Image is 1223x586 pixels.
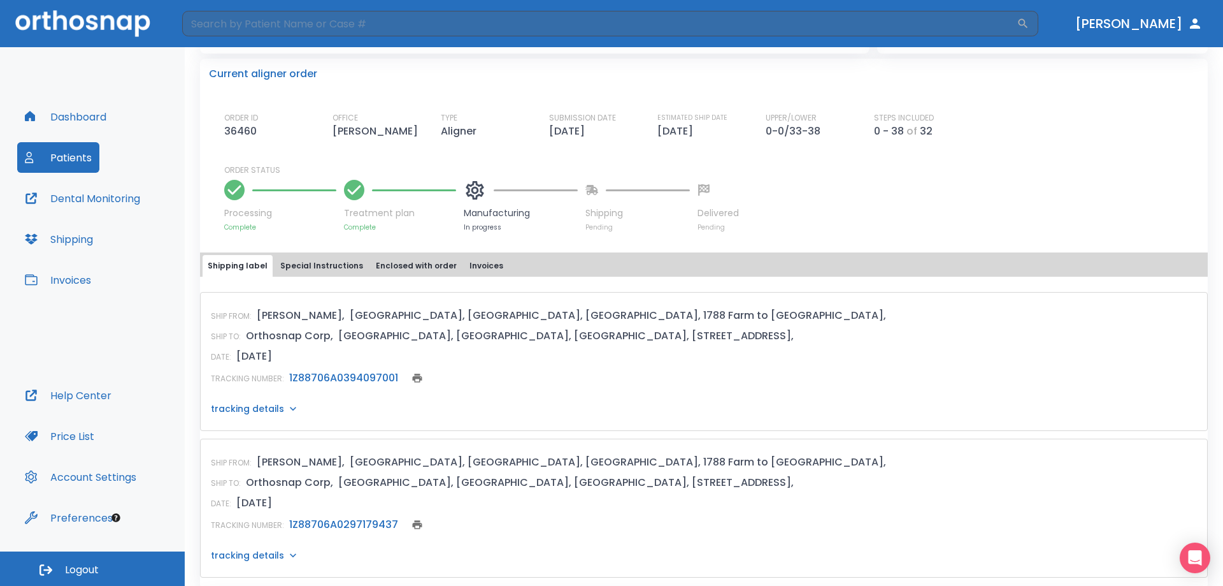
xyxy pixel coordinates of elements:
[920,124,933,139] p: 32
[182,11,1017,36] input: Search by Patient Name or Case #
[408,369,426,387] button: print
[211,549,284,562] p: tracking details
[211,373,284,385] p: TRACKING NUMBER:
[257,308,345,323] p: [PERSON_NAME],
[203,255,1205,277] div: tabs
[1070,12,1208,35] button: [PERSON_NAME]
[211,498,231,509] p: DATE:
[15,10,150,36] img: Orthosnap
[441,112,457,124] p: TYPE
[338,328,794,344] p: [GEOGRAPHIC_DATA], [GEOGRAPHIC_DATA], [GEOGRAPHIC_DATA], [STREET_ADDRESS],
[17,183,148,214] button: Dental Monitoring
[766,124,826,139] p: 0-0/33-38
[224,124,262,139] p: 36460
[585,223,690,232] p: Pending
[257,455,345,470] p: [PERSON_NAME],
[17,380,119,411] button: Help Center
[211,520,284,531] p: TRACKING NUMBER:
[17,502,120,533] button: Preferences
[224,165,1199,176] p: ORDER STATUS
[549,124,590,139] p: [DATE]
[1180,543,1210,573] div: Open Intercom Messenger
[657,112,727,124] p: ESTIMATED SHIP DATE
[224,223,336,232] p: Complete
[333,112,358,124] p: OFFICE
[344,223,456,232] p: Complete
[464,207,578,220] p: Manufacturing
[211,478,241,489] p: SHIP TO:
[874,112,934,124] p: STEPS INCLUDED
[408,516,426,534] button: print
[17,421,102,451] button: Price List
[657,124,698,139] p: [DATE]
[697,223,739,232] p: Pending
[17,462,144,492] button: Account Settings
[211,351,231,363] p: DATE:
[211,402,284,415] p: tracking details
[17,265,99,295] button: Invoices
[338,475,794,490] p: [GEOGRAPHIC_DATA], [GEOGRAPHIC_DATA], [GEOGRAPHIC_DATA], [STREET_ADDRESS],
[906,124,917,139] p: of
[289,370,398,385] a: 1Z88706A0394097001
[211,457,252,469] p: SHIP FROM:
[549,112,616,124] p: SUBMISSION DATE
[585,207,690,220] p: Shipping
[344,207,456,220] p: Treatment plan
[203,255,273,277] button: Shipping label
[766,112,817,124] p: UPPER/LOWER
[289,517,398,532] a: 1Z88706A0297179437
[224,207,336,220] p: Processing
[275,255,368,277] button: Special Instructions
[464,223,578,232] p: In progress
[371,255,462,277] button: Enclosed with order
[209,66,317,82] p: Current aligner order
[17,142,99,173] button: Patients
[246,475,333,490] p: Orthosnap Corp,
[236,349,272,364] p: [DATE]
[211,331,241,342] p: SHIP TO:
[17,224,101,254] button: Shipping
[464,255,508,277] button: Invoices
[697,207,739,220] p: Delivered
[350,308,886,323] p: [GEOGRAPHIC_DATA], [GEOGRAPHIC_DATA], [GEOGRAPHIC_DATA], 1788 Farm to [GEOGRAPHIC_DATA],
[441,124,482,139] p: Aligner
[211,311,252,322] p: SHIP FROM:
[350,455,886,470] p: [GEOGRAPHIC_DATA], [GEOGRAPHIC_DATA], [GEOGRAPHIC_DATA], 1788 Farm to [GEOGRAPHIC_DATA],
[17,101,114,132] button: Dashboard
[110,512,122,524] div: Tooltip anchor
[224,112,258,124] p: ORDER ID
[236,495,272,511] p: [DATE]
[333,124,423,139] p: [PERSON_NAME]
[65,563,99,577] span: Logout
[246,328,333,344] p: Orthosnap Corp,
[874,124,904,139] p: 0 - 38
